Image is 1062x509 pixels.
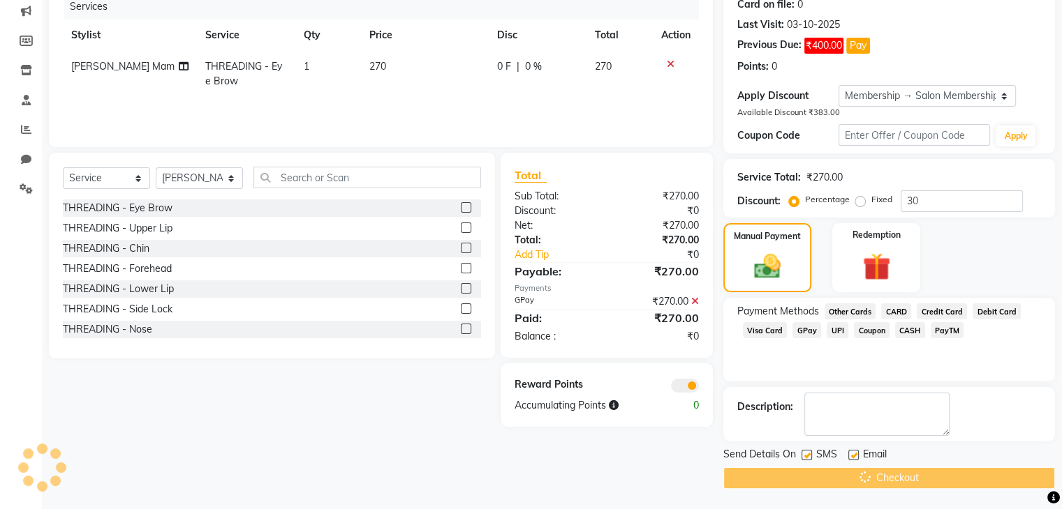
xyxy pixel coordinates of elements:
[658,398,709,413] div: 0
[737,107,1041,119] div: Available Discount ₹383.00
[515,282,699,294] div: Payments
[607,294,709,309] div: ₹270.00
[63,20,197,51] th: Stylist
[737,400,793,414] div: Description:
[63,201,172,215] div: THREADING - Eye Brow
[63,261,172,276] div: THREADING - Forehead
[737,89,839,103] div: Apply Discount
[71,60,175,73] span: [PERSON_NAME] Mam
[504,218,607,233] div: Net:
[295,20,361,51] th: Qty
[525,59,542,74] span: 0 %
[723,447,796,464] span: Send Details On
[504,398,658,413] div: Accumulating Points
[504,204,607,218] div: Discount:
[871,193,892,206] label: Fixed
[854,250,899,284] img: _gift.svg
[607,218,709,233] div: ₹270.00
[504,233,607,248] div: Total:
[996,126,1035,146] button: Apply
[504,377,607,393] div: Reward Points
[772,59,777,74] div: 0
[607,204,709,218] div: ₹0
[881,303,911,319] span: CARD
[205,60,282,87] span: THREADING - Eye Brow
[607,263,709,280] div: ₹270.00
[504,294,607,309] div: GPay
[805,193,850,206] label: Percentage
[973,303,1021,319] span: Debit Card
[737,128,839,143] div: Coupon Code
[827,322,848,338] span: UPI
[737,38,802,54] div: Previous Due:
[804,38,843,54] span: ₹400.00
[624,248,709,262] div: ₹0
[917,303,967,319] span: Credit Card
[607,329,709,344] div: ₹0
[253,167,481,188] input: Search or Scan
[515,168,547,183] span: Total
[825,303,876,319] span: Other Cards
[361,20,489,51] th: Price
[197,20,295,51] th: Service
[734,230,801,243] label: Manual Payment
[863,447,887,464] span: Email
[806,170,843,185] div: ₹270.00
[504,329,607,344] div: Balance :
[595,60,612,73] span: 270
[63,241,149,256] div: THREADING - Chin
[489,20,587,51] th: Disc
[895,322,925,338] span: CASH
[931,322,964,338] span: PayTM
[737,59,769,74] div: Points:
[787,17,840,32] div: 03-10-2025
[607,189,709,204] div: ₹270.00
[816,447,837,464] span: SMS
[63,221,172,236] div: THREADING - Upper Lip
[737,304,819,319] span: Payment Methods
[587,20,653,51] th: Total
[504,263,607,280] div: Payable:
[746,251,789,282] img: _cash.svg
[504,189,607,204] div: Sub Total:
[504,310,607,326] div: Paid:
[743,322,788,338] span: Visa Card
[839,124,991,146] input: Enter Offer / Coupon Code
[304,60,309,73] span: 1
[653,20,699,51] th: Action
[369,60,386,73] span: 270
[63,282,174,296] div: THREADING - Lower Lip
[63,322,152,337] div: THREADING - Nose
[504,248,624,262] a: Add Tip
[517,59,519,74] span: |
[63,302,172,317] div: THREADING - Side Lock
[737,17,784,32] div: Last Visit:
[792,322,821,338] span: GPay
[846,38,870,54] button: Pay
[737,170,801,185] div: Service Total:
[497,59,511,74] span: 0 F
[854,322,890,338] span: Coupon
[607,310,709,326] div: ₹270.00
[737,194,781,208] div: Discount:
[853,229,901,241] label: Redemption
[607,233,709,248] div: ₹270.00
